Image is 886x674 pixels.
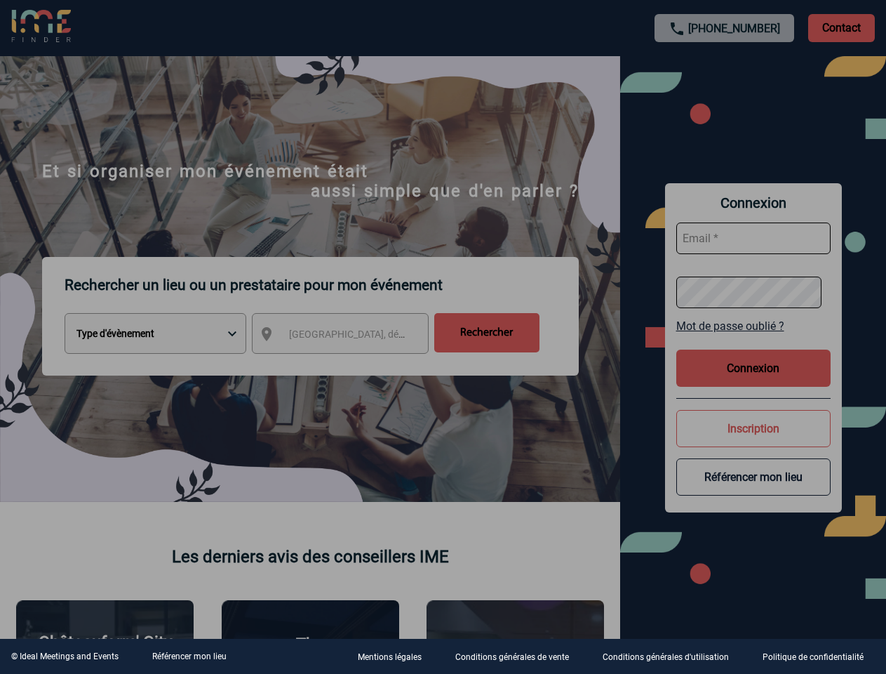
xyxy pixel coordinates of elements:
[152,652,227,661] a: Référencer mon lieu
[763,653,864,663] p: Politique de confidentialité
[444,650,591,663] a: Conditions générales de vente
[358,653,422,663] p: Mentions légales
[751,650,886,663] a: Politique de confidentialité
[603,653,729,663] p: Conditions générales d'utilisation
[11,652,119,661] div: © Ideal Meetings and Events
[591,650,751,663] a: Conditions générales d'utilisation
[347,650,444,663] a: Mentions légales
[455,653,569,663] p: Conditions générales de vente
